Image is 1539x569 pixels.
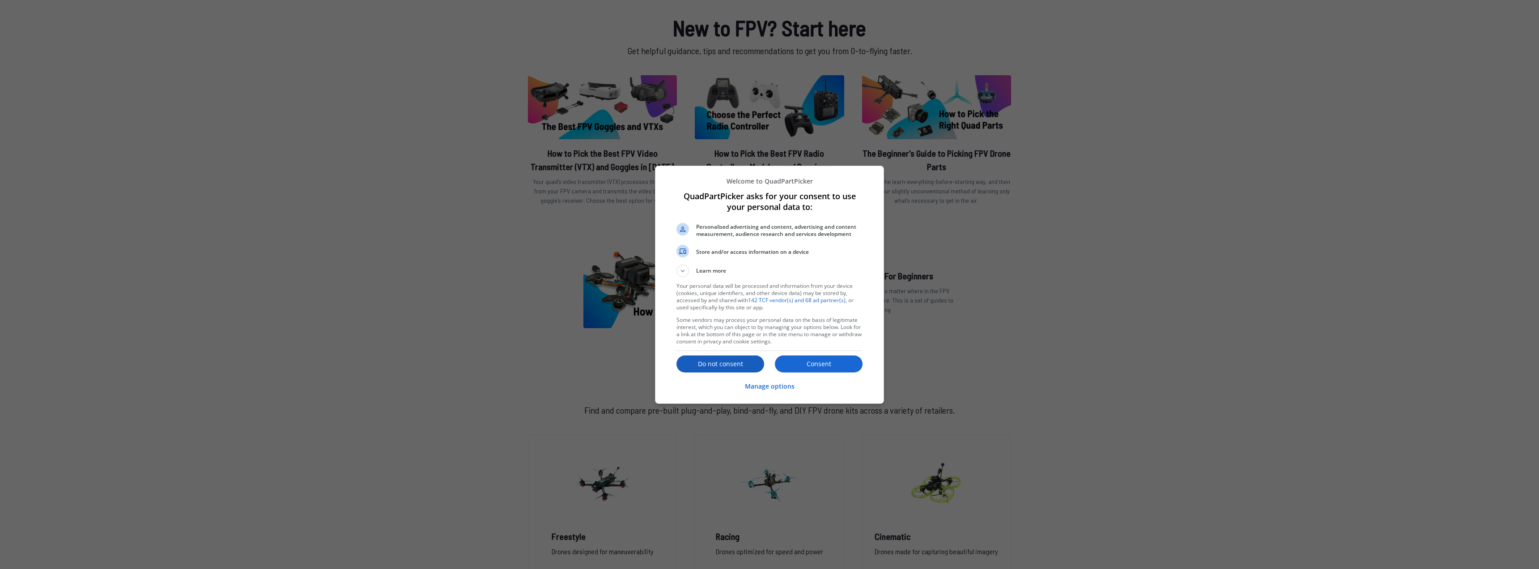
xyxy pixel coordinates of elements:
div: QuadPartPicker asks for your consent to use your personal data to: [655,166,884,404]
span: Learn more [696,267,726,277]
span: Personalised advertising and content, advertising and content measurement, audience research and ... [696,223,863,238]
p: Your personal data will be processed and information from your device (cookies, unique identifier... [676,282,863,311]
p: Some vendors may process your personal data on the basis of legitimate interest, which you can ob... [676,317,863,345]
p: Welcome to QuadPartPicker [676,177,863,185]
p: Consent [775,359,863,368]
p: Do not consent [676,359,764,368]
span: Store and/or access information on a device [696,248,863,256]
button: Manage options [745,377,795,396]
p: Manage options [745,382,795,391]
button: Learn more [676,265,863,277]
button: Consent [775,355,863,372]
h1: QuadPartPicker asks for your consent to use your personal data to: [676,191,863,212]
a: 142 TCF vendor(s) and 68 ad partner(s) [748,296,846,304]
button: Do not consent [676,355,764,372]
